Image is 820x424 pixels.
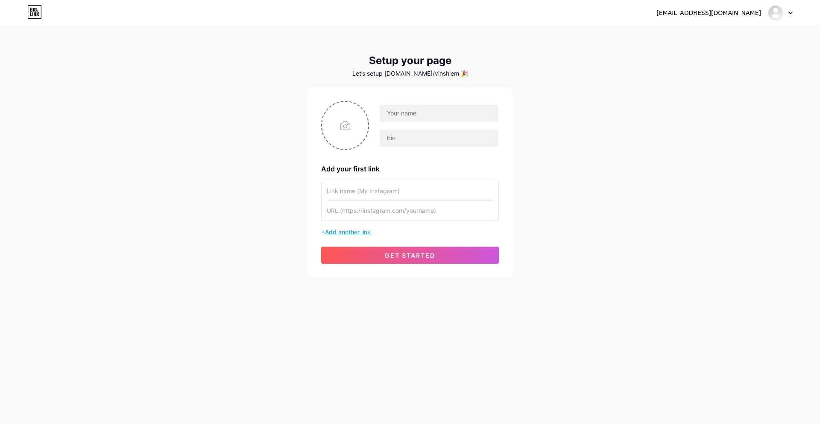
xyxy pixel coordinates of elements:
[325,228,371,236] span: Add another link
[327,201,493,220] input: URL (https://instagram.com/yourname)
[321,227,499,236] div: +
[380,105,498,122] input: Your name
[327,181,493,200] input: Link name (My Instagram)
[380,130,498,147] input: bio
[656,9,761,18] div: [EMAIL_ADDRESS][DOMAIN_NAME]
[767,5,784,21] img: Vinshie Mae Gamido
[321,247,499,264] button: get started
[321,164,499,174] div: Add your first link
[307,55,512,67] div: Setup your page
[385,252,435,259] span: get started
[307,70,512,77] div: Let’s setup [DOMAIN_NAME]/vinshiem 🎉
